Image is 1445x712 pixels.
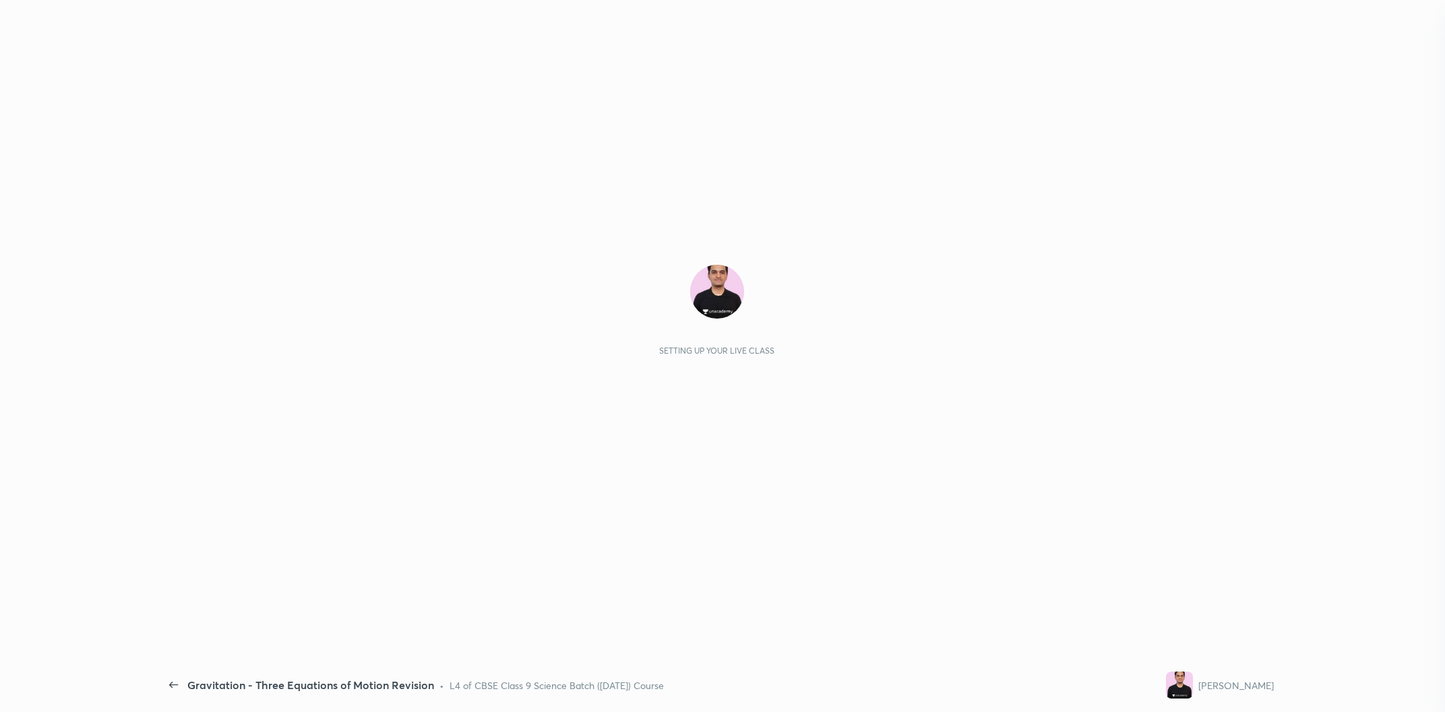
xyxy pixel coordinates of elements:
[450,678,664,692] div: L4 of CBSE Class 9 Science Batch ([DATE]) Course
[187,677,434,693] div: Gravitation - Three Equations of Motion Revision
[439,678,444,692] div: •
[690,265,744,319] img: 3f984c270fec4109a57ddb5a4f02100d.jpg
[659,346,774,356] div: Setting up your live class
[1198,678,1274,692] div: [PERSON_NAME]
[1166,672,1193,699] img: 3f984c270fec4109a57ddb5a4f02100d.jpg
